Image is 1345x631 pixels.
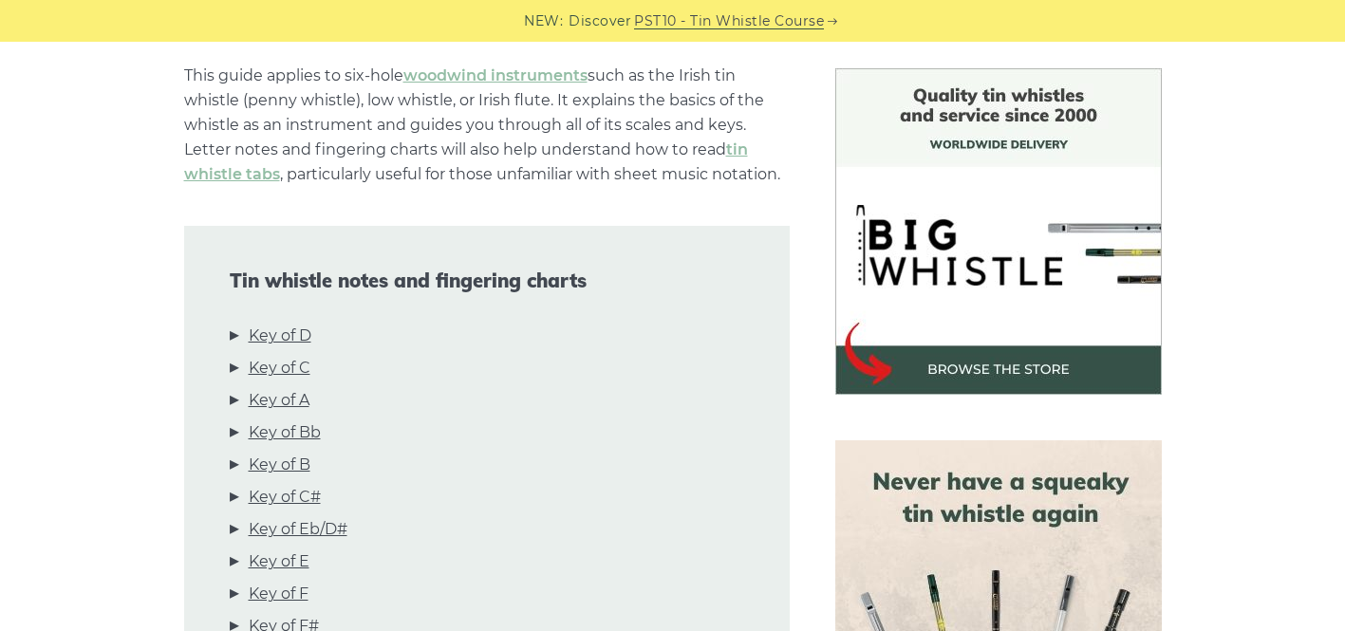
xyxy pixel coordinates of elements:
[403,66,588,84] a: woodwind instruments
[249,388,309,413] a: Key of A
[835,68,1162,395] img: BigWhistle Tin Whistle Store
[249,582,308,606] a: Key of F
[249,356,310,380] a: Key of C
[249,517,347,542] a: Key of Eb/D#
[249,485,321,510] a: Key of C#
[634,10,824,32] a: PST10 - Tin Whistle Course
[184,64,790,187] p: This guide applies to six-hole such as the Irish tin whistle (penny whistle), low whistle, or Iri...
[249,549,309,574] a: Key of E
[230,269,744,292] span: Tin whistle notes and fingering charts
[249,324,311,348] a: Key of D
[569,10,631,32] span: Discover
[249,453,310,477] a: Key of B
[249,420,321,445] a: Key of Bb
[524,10,563,32] span: NEW:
